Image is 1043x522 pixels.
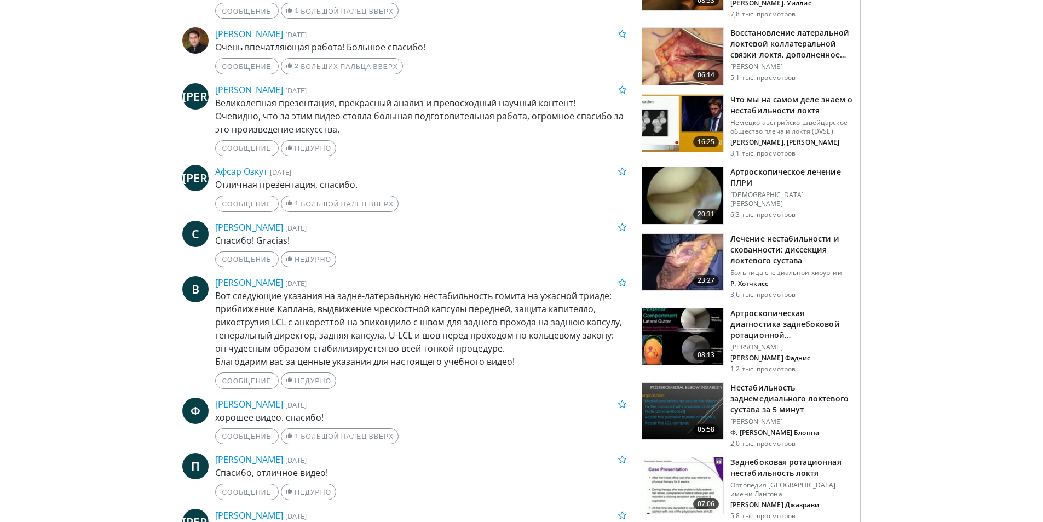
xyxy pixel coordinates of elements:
font: [PERSON_NAME] [182,170,276,186]
font: 3,1 тыс. просмотров [730,148,796,158]
font: 1 [295,432,299,440]
font: Р. Хотчкисс [730,279,768,288]
font: 7,8 тыс. просмотров [730,9,796,19]
font: Сообщение [222,62,272,71]
font: [DATE] [285,400,307,410]
font: Ортопедия [GEOGRAPHIC_DATA] имени Лангона [730,480,835,498]
font: Что мы на самом деле знаем о нестабильности локтя [730,94,852,116]
font: В [192,281,199,297]
font: Ф [191,403,200,418]
font: 23:27 [698,276,715,285]
font: [PERSON_NAME] [730,342,783,352]
a: Недурно [281,251,336,267]
a: Недурно [281,372,336,388]
font: [PERSON_NAME]. [PERSON_NAME] [730,137,839,147]
img: 670eba42-14ec-4c3a-a351-6f540fc97f77.150x105_q85_crop-smart_upscale.jpg [642,28,723,85]
font: 08:13 [698,350,715,359]
font: [PERSON_NAME] [730,417,783,426]
font: больших пальца вверх [301,62,398,71]
a: Сообщение [215,251,279,267]
font: Очевидно, что за этим видео стояла большая подготовительная работа, огромное спасибо за это произ... [215,110,624,135]
img: 4e4a679d-7aba-4e4b-af5e-7db5426080f7.150x105_q85_crop-smart_upscale.jpg [642,308,723,365]
font: Недурно [295,144,331,152]
font: [DATE] [285,511,307,521]
font: Лечение нестабильности и скованности: диссекция локтевого сустава [730,233,839,266]
img: Savoie_Elbow_Video_100001995_3.jpg.150x105_q85_crop-smart_upscale.jpg [642,167,723,224]
a: Ф [182,398,209,424]
font: [PERSON_NAME] [182,88,276,104]
a: 16:25 Что мы на самом деле знаем о нестабильности локтя Немецко-австрийско-швейцарское общество п... [642,94,854,158]
a: 07:06 Заднебоковая ротационная нестабильность локтя Ортопедия [GEOGRAPHIC_DATA] имени Лангона [PE... [642,457,854,520]
font: Ф. [PERSON_NAME] Блонна [730,428,819,437]
font: Сообщение [222,144,272,152]
font: Сообщение [222,200,272,208]
font: [PERSON_NAME] [215,221,283,233]
font: Недурно [295,255,331,263]
font: [DATE] [285,223,307,233]
font: [DATE] [285,30,307,39]
font: [DEMOGRAPHIC_DATA][PERSON_NAME] [730,190,804,208]
font: большой палец вверх [301,432,394,440]
font: Очень впечатляющая работа! Большое спасибо! [215,41,425,53]
font: Недурно [295,488,331,496]
img: Аватар [182,27,209,54]
a: 1 большой палец вверх [281,428,399,444]
font: [PERSON_NAME] Джазрави [730,500,819,509]
font: 1 [295,199,299,207]
font: П [191,458,200,474]
a: В [182,276,209,302]
a: С [182,221,209,247]
font: 2 [295,61,299,70]
a: Сообщение [215,428,279,444]
a: [PERSON_NAME] [215,84,283,96]
font: Сообщение [222,255,272,263]
font: Артроскопическая диагностика заднебоковой ротационной нестабильности… [730,308,839,351]
font: 1 [295,6,299,14]
font: [DATE] [285,85,307,95]
font: 1,2 тыс. просмотров [730,364,796,374]
font: Вот следующие указания на задне-латеральную нестабильность гомита на ужасной триаде: приближение ... [215,290,622,354]
a: Сообщение [215,372,279,388]
a: [PERSON_NAME] [215,28,283,40]
img: 29147f9f-6e37-4d37-b2e6-addf6ef5f0e9.150x105_q85_crop-smart_upscale.jpg [642,383,723,440]
font: 6,3 тыс. просмотров [730,210,796,219]
a: 05:58 Нестабильность заднемедиального локтевого сустава за 5 минут [PERSON_NAME] Ф. [PERSON_NAME]... [642,382,854,448]
font: 20:31 [698,209,715,219]
a: 08:13 Артроскопическая диагностика заднебоковой ротационной нестабильности… [PERSON_NAME] [PERSON... [642,308,854,374]
font: 5,1 тыс. просмотров [730,73,796,82]
font: [PERSON_NAME] [730,62,783,71]
font: Артроскопическое лечение ПЛРИ [730,167,840,188]
a: 1 большой палец вверх [281,3,399,19]
font: [DATE] [285,455,307,465]
font: большой палец вверх [301,200,394,208]
a: Сообщение [215,58,279,74]
a: Афсар Озкут [215,165,268,177]
font: Спасибо! Gracias! [215,234,290,246]
font: Восстановление латеральной локтевой коллатеральной связки локтя, дополненное… [730,27,849,60]
font: [DATE] [285,278,307,288]
font: Спасибо, отличное видео! [215,467,328,479]
a: Сообщение [215,484,279,500]
font: [PERSON_NAME] Фаднис [730,353,810,363]
font: Нестабильность заднемедиального локтевого сустава за 5 минут [730,382,849,415]
a: Сообщение [215,140,279,156]
font: [DATE] [270,167,291,177]
a: Недурно [281,140,336,156]
font: 07:06 [698,499,715,508]
font: [PERSON_NAME] [215,277,283,289]
font: Великолепная презентация, прекрасный анализ и превосходный научный контент! [215,97,575,109]
a: П [182,453,209,479]
font: [PERSON_NAME] [215,454,283,466]
font: Больница специальной хирургии [730,268,842,277]
a: 06:14 Восстановление латеральной локтевой коллатеральной связки локтя, дополненное… [PERSON_NAME]... [642,27,854,85]
font: [PERSON_NAME] [215,509,283,521]
a: 1 большой палец вверх [281,196,399,211]
img: PLRI_final_100002156_3.jpg.150x105_q85_crop-smart_upscale.jpg [642,457,723,514]
font: Отличная презентация, спасибо. [215,179,358,191]
font: 5,8 тыс. просмотров [730,511,796,520]
font: Заднебоковая ротационная нестабильность локтя [730,457,841,478]
font: Недурно [295,377,331,385]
